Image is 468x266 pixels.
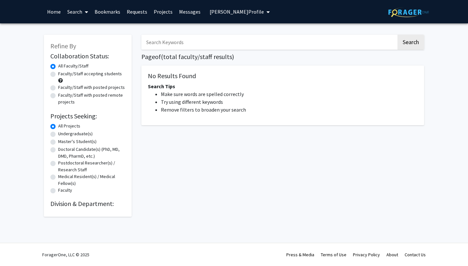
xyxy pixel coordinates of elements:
[321,252,346,258] a: Terms of Use
[176,0,204,23] a: Messages
[50,112,125,120] h2: Projects Seeking:
[42,243,89,266] div: ForagerOne, LLC © 2025
[141,132,424,147] nav: Page navigation
[58,92,125,105] label: Faculty/Staff with posted remote projects
[50,42,76,50] span: Refine By
[58,84,125,91] label: Faculty/Staff with posted projects
[286,252,314,258] a: Press & Media
[388,7,429,17] img: ForagerOne Logo
[44,0,64,23] a: Home
[58,138,97,145] label: Master's Student(s)
[141,53,424,61] h1: Page of ( total faculty/staff results)
[148,72,418,80] h5: No Results Found
[58,130,93,137] label: Undergraduate(s)
[64,0,91,23] a: Search
[440,237,463,261] iframe: Chat
[161,106,418,114] li: Remove filters to broaden your search
[397,35,424,50] button: Search
[50,52,125,60] h2: Collaboration Status:
[123,0,150,23] a: Requests
[386,252,398,258] a: About
[58,123,80,129] label: All Projects
[141,35,396,50] input: Search Keywords
[50,200,125,208] h2: Division & Department:
[161,90,418,98] li: Make sure words are spelled correctly
[353,252,380,258] a: Privacy Policy
[148,83,175,90] span: Search Tips
[150,0,176,23] a: Projects
[210,8,264,15] span: [PERSON_NAME] Profile
[91,0,123,23] a: Bookmarks
[58,187,72,194] label: Faculty
[161,98,418,106] li: Try using different keywords
[58,63,88,69] label: All Faculty/Staff
[58,160,125,173] label: Postdoctoral Researcher(s) / Research Staff
[58,146,125,160] label: Doctoral Candidate(s) (PhD, MD, DMD, PharmD, etc.)
[405,252,426,258] a: Contact Us
[58,173,125,187] label: Medical Resident(s) / Medical Fellow(s)
[58,70,122,77] label: Faculty/Staff accepting students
